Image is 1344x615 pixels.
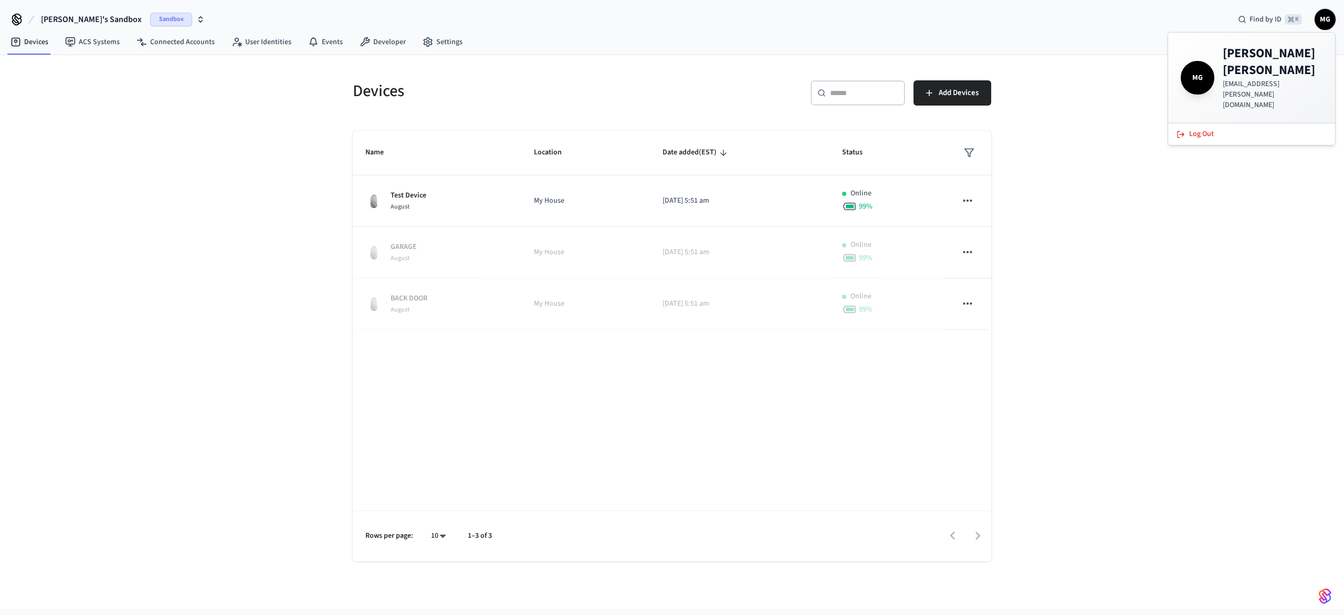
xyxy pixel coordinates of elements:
[850,291,871,302] p: Online
[859,201,873,212] span: 99 %
[534,144,575,161] span: Location
[353,80,666,102] h5: Devices
[1316,10,1335,29] span: MG
[850,188,871,199] p: Online
[859,304,873,315] span: 99 %
[468,530,492,541] p: 1–3 of 3
[1285,14,1302,25] span: ⌘ K
[1170,126,1333,143] button: Log Out
[365,296,382,312] img: August Wifi Smart Lock 3rd Gen, Silver, Front
[391,305,409,314] span: August
[391,242,417,253] p: GARAGE
[534,298,637,309] p: My House
[365,244,382,261] img: August Wifi Smart Lock 3rd Gen, Silver, Front
[1223,79,1322,110] p: [EMAIL_ADDRESS][PERSON_NAME][DOMAIN_NAME]
[223,33,300,51] a: User Identities
[842,144,876,161] span: Status
[1315,9,1336,30] button: MG
[1183,63,1212,92] span: MG
[1249,14,1282,25] span: Find by ID
[1319,588,1331,604] img: SeamLogoGradient.69752ec5.svg
[128,33,223,51] a: Connected Accounts
[414,33,471,51] a: Settings
[365,530,413,541] p: Rows per page:
[534,195,637,206] p: My House
[534,247,637,258] p: My House
[391,202,409,211] span: August
[391,254,409,263] span: August
[391,190,426,201] p: Test Device
[365,144,397,161] span: Name
[1230,10,1310,29] div: Find by ID⌘ K
[859,253,873,263] span: 99 %
[913,80,991,106] button: Add Devices
[426,528,451,544] div: 10
[41,13,142,26] span: [PERSON_NAME]'s Sandbox
[1223,45,1322,79] h4: [PERSON_NAME] [PERSON_NAME]
[391,293,427,304] p: BACK DOOR
[365,193,382,210] img: August Wifi Smart Lock 3rd Gen, Silver, Front
[351,33,414,51] a: Developer
[663,298,817,309] p: [DATE] 5:51 am
[150,13,192,26] span: Sandbox
[300,33,351,51] a: Events
[663,247,817,258] p: [DATE] 5:51 am
[2,33,57,51] a: Devices
[57,33,128,51] a: ACS Systems
[663,144,730,161] span: Date added(EST)
[850,239,871,251] p: Online
[353,131,991,330] table: sticky table
[663,195,817,206] p: [DATE] 5:51 am
[939,86,979,100] span: Add Devices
